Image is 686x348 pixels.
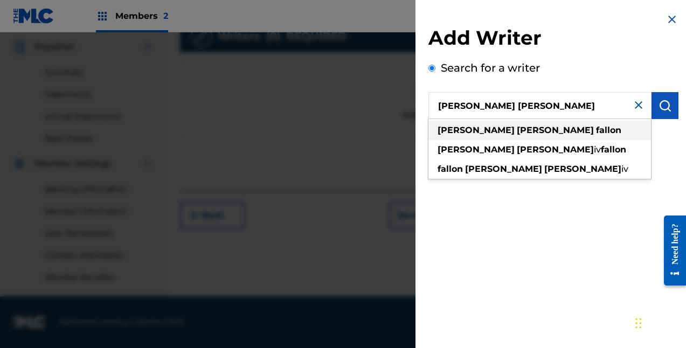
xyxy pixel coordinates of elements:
div: Drag [635,307,642,339]
strong: [PERSON_NAME] [438,125,515,135]
img: close [632,99,645,112]
input: Search writer's name or IPI Number [428,92,652,119]
strong: [PERSON_NAME] [517,125,594,135]
span: 2 [163,11,168,21]
img: Top Rightsholders [96,10,109,23]
strong: [PERSON_NAME] [517,144,594,155]
iframe: Chat Widget [632,296,686,348]
strong: [PERSON_NAME] [438,144,515,155]
img: MLC Logo [13,8,54,24]
strong: fallon [438,164,463,174]
strong: fallon [596,125,621,135]
img: Search Works [659,99,671,112]
strong: [PERSON_NAME] [544,164,621,174]
label: Search for a writer [441,61,540,74]
span: Members [115,10,168,22]
iframe: Resource Center [656,204,686,296]
span: iv [621,164,628,174]
span: iv [594,144,601,155]
strong: fallon [601,144,626,155]
h2: Add Writer [428,26,678,53]
strong: [PERSON_NAME] [465,164,542,174]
